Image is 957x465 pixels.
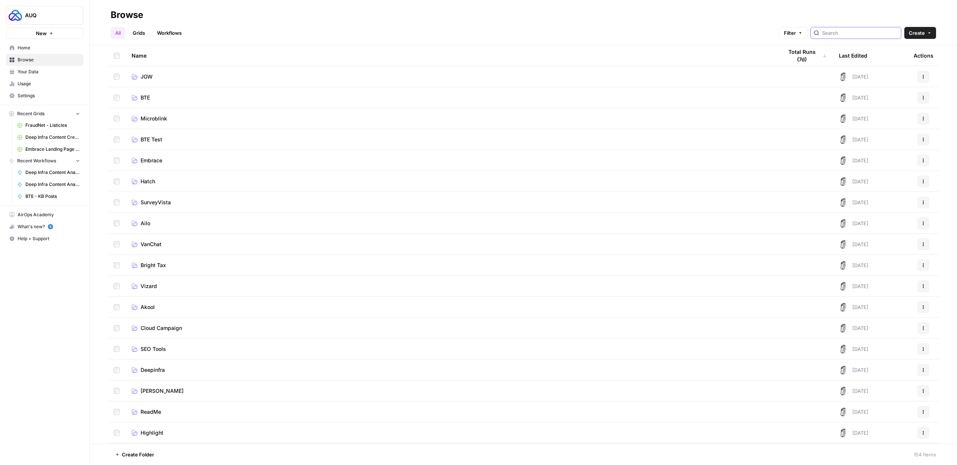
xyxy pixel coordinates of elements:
[839,324,868,333] div: [DATE]
[839,240,868,249] div: [DATE]
[141,408,161,416] span: ReadMe
[9,9,22,22] img: AUQ Logo
[132,73,771,80] a: JGW
[132,241,771,248] a: VanChat
[839,428,868,437] div: [DATE]
[839,156,868,165] div: [DATE]
[141,94,150,101] span: BTE
[839,386,868,395] div: [DATE]
[141,282,157,290] span: Vizard
[14,190,83,202] a: BTE - KB Posts
[6,78,83,90] a: Usage
[839,45,867,66] div: Last Edited
[132,387,771,395] a: [PERSON_NAME]
[141,345,166,353] span: SEO Tools
[6,42,83,54] a: Home
[18,68,80,75] span: Your Data
[6,209,83,221] a: AirOps Academy
[18,56,80,63] span: Browse
[6,6,83,25] button: Workspace: AUQ
[132,282,771,290] a: Vizard
[132,429,771,437] a: Highlight
[839,261,868,270] div: [DATE]
[822,29,898,37] input: Search
[839,219,848,228] img: 28dbpmxwbe1lgts1kkshuof3rm4g
[49,225,51,229] text: 5
[839,198,848,207] img: 28dbpmxwbe1lgts1kkshuof3rm4g
[25,122,80,129] span: FraudNet - Listicles
[839,156,848,165] img: 28dbpmxwbe1lgts1kkshuof3rm4g
[25,134,80,141] span: Deep Infra Content Creation
[839,93,868,102] div: [DATE]
[6,233,83,245] button: Help + Support
[141,178,155,185] span: Hatch
[36,30,47,37] span: New
[18,211,80,218] span: AirOps Academy
[914,451,936,458] div: 154 Items
[48,224,53,229] a: 5
[839,72,868,81] div: [DATE]
[839,72,848,81] img: 28dbpmxwbe1lgts1kkshuof3rm4g
[132,178,771,185] a: Hatch
[839,386,848,395] img: 28dbpmxwbe1lgts1kkshuof3rm4g
[784,29,796,37] span: Filter
[839,282,868,291] div: [DATE]
[839,198,868,207] div: [DATE]
[839,240,848,249] img: 28dbpmxwbe1lgts1kkshuof3rm4g
[14,166,83,178] a: Deep Infra Content Analysis - Lists
[17,110,44,117] span: Recent Grids
[153,27,186,39] a: Workflows
[14,178,83,190] a: Deep Infra Content Analysis
[839,93,848,102] img: 28dbpmxwbe1lgts1kkshuof3rm4g
[25,169,80,176] span: Deep Infra Content Analysis - Lists
[17,157,56,164] span: Recent Workflows
[132,261,771,269] a: Bright Tax
[6,155,83,166] button: Recent Workflows
[839,114,868,123] div: [DATE]
[839,135,868,144] div: [DATE]
[132,408,771,416] a: ReadMe
[779,27,807,39] button: Filter
[141,366,165,374] span: Deepinfra
[839,407,868,416] div: [DATE]
[839,177,848,186] img: 28dbpmxwbe1lgts1kkshuof3rm4g
[25,181,80,188] span: Deep Infra Content Analysis
[141,303,155,311] span: Akool
[839,261,848,270] img: 28dbpmxwbe1lgts1kkshuof3rm4g
[839,219,868,228] div: [DATE]
[141,261,166,269] span: Bright Tax
[141,220,150,227] span: Ailo
[18,45,80,51] span: Home
[141,199,171,206] span: SurveyVista
[141,73,153,80] span: JGW
[783,45,827,66] div: Total Runs (7d)
[18,92,80,99] span: Settings
[904,27,936,39] button: Create
[122,451,154,458] span: Create Folder
[6,28,83,39] button: New
[839,177,868,186] div: [DATE]
[839,365,868,374] div: [DATE]
[132,220,771,227] a: Ailo
[132,136,771,143] a: BTE Test
[839,303,868,312] div: [DATE]
[141,429,163,437] span: Highlight
[6,54,83,66] a: Browse
[132,366,771,374] a: Deepinfra
[141,324,182,332] span: Cloud Campaign
[141,241,161,248] span: VanChat
[132,199,771,206] a: SurveyVista
[141,157,162,164] span: Embrace
[25,12,70,19] span: AUQ
[25,193,80,200] span: BTE - KB Posts
[839,345,868,354] div: [DATE]
[839,345,848,354] img: 28dbpmxwbe1lgts1kkshuof3rm4g
[132,115,771,122] a: Microblink
[839,407,848,416] img: 28dbpmxwbe1lgts1kkshuof3rm4g
[111,9,143,21] div: Browse
[132,303,771,311] a: Akool
[839,282,848,291] img: 28dbpmxwbe1lgts1kkshuof3rm4g
[839,428,848,437] img: 28dbpmxwbe1lgts1kkshuof3rm4g
[14,119,83,131] a: FraudNet - Listicles
[909,29,925,37] span: Create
